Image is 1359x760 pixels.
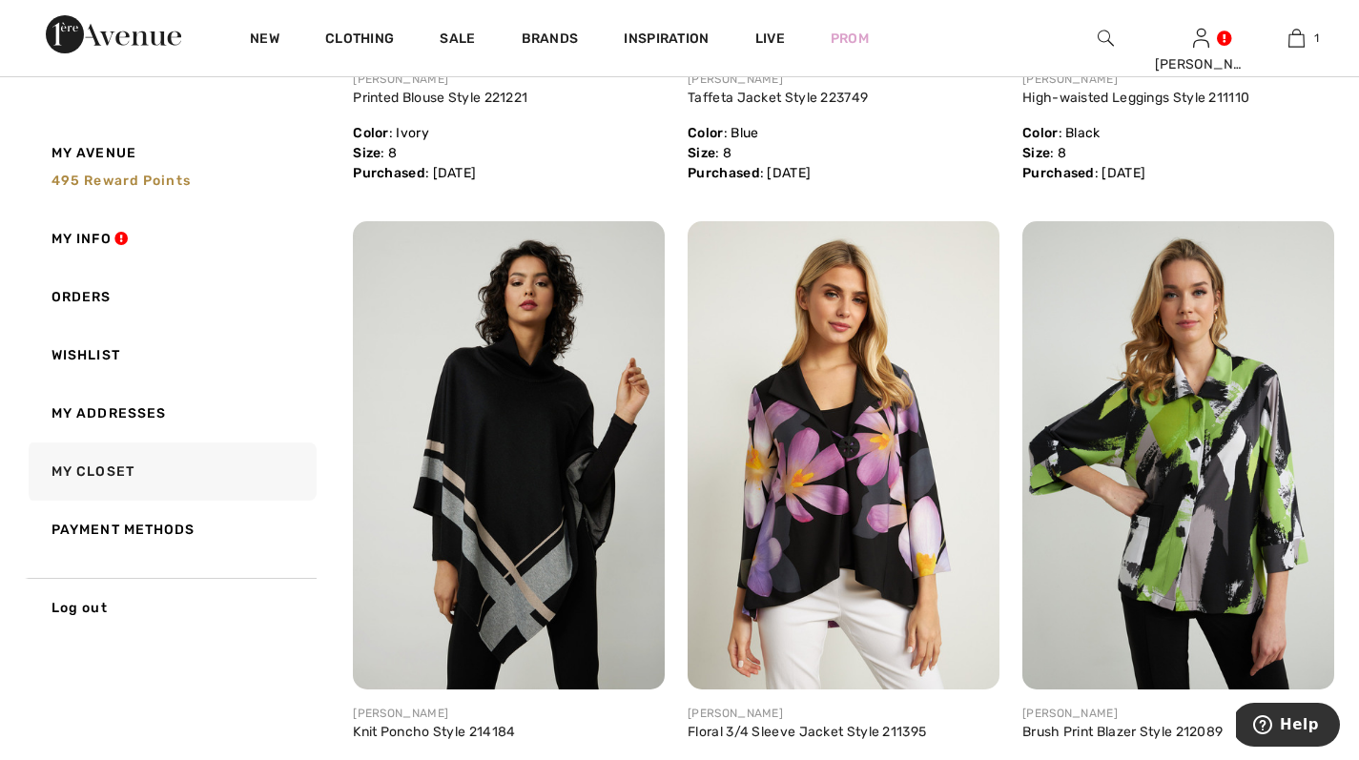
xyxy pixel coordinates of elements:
img: My Bag [1288,27,1305,50]
img: joseph-ribkoff-jackets-blazers-black-purple-multi_211395_1_5f47_search.jpg [688,221,999,688]
iframe: Opens a widget where you can find more information [1236,703,1340,750]
a: Live [755,29,785,49]
div: [PERSON_NAME] [1022,71,1334,88]
a: Wishlist [25,326,317,384]
img: search the website [1098,27,1114,50]
a: Sale [440,31,475,51]
div: [PERSON_NAME] [1022,705,1334,722]
span: Purchased [1022,165,1095,181]
div: : Blue : 8 : [DATE] [688,88,999,183]
img: joseph-ribkoff-jackets-blazers-black-limelight_212089_1_c450_search.jpg [1022,221,1334,688]
img: 1ère Avenue [46,15,181,53]
a: New [250,31,279,51]
a: 1 [1249,27,1343,50]
a: Knit Poncho Style 214184 [353,724,515,740]
span: 1 [1314,30,1319,47]
a: Floral 3/4 Sleeve Jacket Style 211395 [688,724,926,740]
div: [PERSON_NAME] [688,71,999,88]
a: My Info [25,210,317,268]
a: High-waisted Leggings Style 211110 [1022,90,1249,106]
a: Payment Methods [25,501,317,559]
div: [PERSON_NAME] [1155,54,1248,74]
img: My Info [1193,27,1209,50]
span: Size [1022,145,1050,161]
div: [PERSON_NAME] [688,705,999,722]
span: Color [688,125,724,141]
span: My Avenue [51,143,136,163]
span: Purchased [353,165,425,181]
a: Orders [25,268,317,326]
a: Brands [522,31,579,51]
span: Purchased [688,165,760,181]
div: [PERSON_NAME] [353,705,665,722]
span: Size [688,145,715,161]
span: Color [1022,125,1059,141]
span: Size [353,145,381,161]
a: Taffeta Jacket Style 223749 [688,90,868,106]
div: : Ivory : 8 : [DATE] [353,88,665,183]
img: joseph-ribkoff-sweaters-cardigans-black-grey-beige_214184_1_cb84_search.jpg [353,221,665,688]
a: Log out [25,578,317,637]
div: : Black : 8 : [DATE] [1022,88,1334,183]
span: Color [353,125,389,141]
a: Prom [831,29,869,49]
a: My Closet [25,442,317,501]
span: 495 Reward points [51,173,191,189]
a: Sign In [1193,29,1209,47]
a: My Addresses [25,384,317,442]
a: Brush Print Blazer Style 212089 [1022,724,1223,740]
div: [PERSON_NAME] [353,71,665,88]
a: Clothing [325,31,394,51]
span: Inspiration [624,31,709,51]
a: Printed Blouse Style 221221 [353,90,527,106]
